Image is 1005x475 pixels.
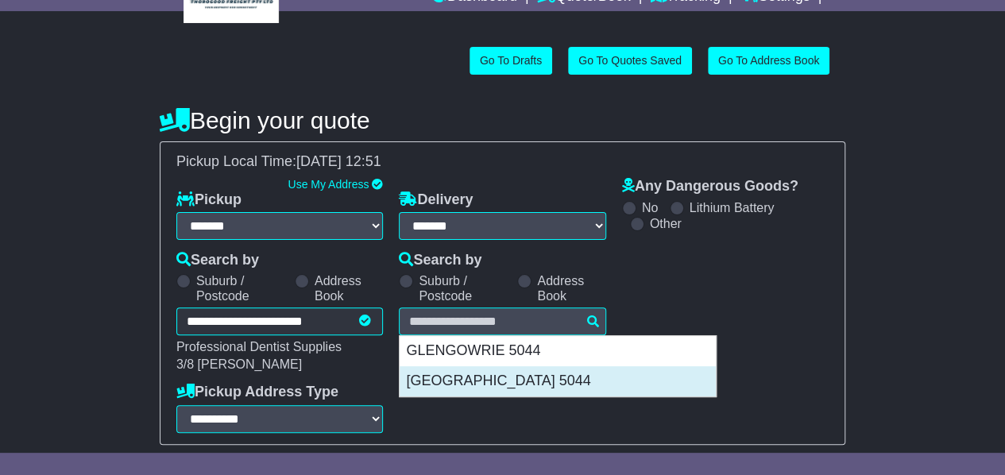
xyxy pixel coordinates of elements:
[642,200,658,215] label: No
[288,178,369,191] a: Use My Address
[568,47,692,75] a: Go To Quotes Saved
[622,178,798,195] label: Any Dangerous Goods?
[296,153,381,169] span: [DATE] 12:51
[399,252,481,269] label: Search by
[708,47,829,75] a: Go To Address Book
[470,47,552,75] a: Go To Drafts
[419,273,509,303] label: Suburb / Postcode
[315,273,383,303] label: Address Book
[168,153,837,171] div: Pickup Local Time:
[160,107,845,133] h4: Begin your quote
[650,216,682,231] label: Other
[690,200,775,215] label: Lithium Battery
[176,384,338,401] label: Pickup Address Type
[176,191,242,209] label: Pickup
[400,366,716,396] div: [GEOGRAPHIC_DATA] 5044
[176,357,302,371] span: 3/8 [PERSON_NAME]
[537,273,605,303] label: Address Book
[176,340,342,353] span: Professional Dentist Supplies
[196,273,287,303] label: Suburb / Postcode
[400,336,716,366] div: GLENGOWRIE 5044
[176,252,259,269] label: Search by
[399,191,473,209] label: Delivery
